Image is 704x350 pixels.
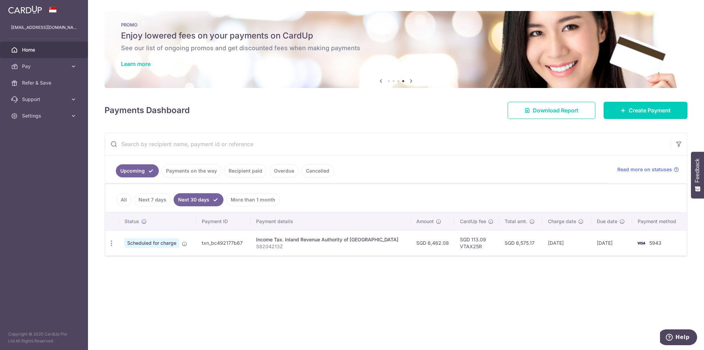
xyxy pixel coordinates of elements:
a: Next 30 days [174,193,223,206]
td: txn_bc492177b67 [196,230,251,255]
a: Read more on statuses [617,166,679,173]
span: Scheduled for charge [124,238,179,248]
span: Pay [22,63,67,70]
a: Overdue [269,164,299,177]
span: Feedback [694,158,701,183]
td: [DATE] [542,230,591,255]
span: Refer & Save [22,79,67,86]
img: CardUp [8,6,42,14]
th: Payment details [251,212,411,230]
span: Settings [22,112,67,119]
a: Learn more [121,61,151,67]
span: Create Payment [629,106,671,114]
img: Bank Card [634,239,648,247]
span: Status [124,218,139,225]
h5: Enjoy lowered fees on your payments on CardUp [121,30,671,41]
a: All [116,193,131,206]
p: [EMAIL_ADDRESS][DOMAIN_NAME] [11,24,77,31]
span: Support [22,96,67,103]
span: Charge date [548,218,576,225]
img: Latest Promos banner [104,11,687,88]
a: Recipient paid [224,164,267,177]
a: Payments on the way [162,164,221,177]
span: 5943 [649,240,661,246]
input: Search by recipient name, payment id or reference [105,133,671,155]
h6: See our list of ongoing promos and get discounted fees when making payments [121,44,671,52]
span: Home [22,46,67,53]
a: More than 1 month [226,193,280,206]
a: Cancelled [301,164,334,177]
p: PROMO [121,22,671,28]
span: Read more on statuses [617,166,672,173]
td: SGD 6,575.17 [499,230,542,255]
th: Payment method [632,212,687,230]
div: Income Tax. Inland Revenue Authority of [GEOGRAPHIC_DATA] [256,236,405,243]
iframe: Opens a widget where you can find more information [660,329,697,347]
td: SGD 113.09 VTAX25R [454,230,499,255]
th: Payment ID [196,212,251,230]
h4: Payments Dashboard [104,104,190,117]
a: Upcoming [116,164,159,177]
a: Download Report [508,102,595,119]
span: Amount [416,218,434,225]
button: Feedback - Show survey [691,152,704,198]
p: S8204213Z [256,243,405,250]
span: Due date [597,218,617,225]
a: Next 7 days [134,193,171,206]
td: SGD 6,462.08 [411,230,454,255]
span: Download Report [533,106,579,114]
a: Create Payment [604,102,687,119]
span: Total amt. [505,218,527,225]
td: [DATE] [591,230,632,255]
span: CardUp fee [460,218,486,225]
